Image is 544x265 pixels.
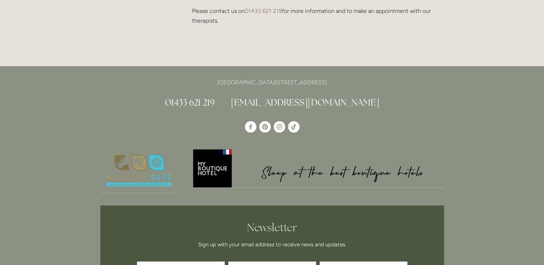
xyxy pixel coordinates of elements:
[288,121,300,132] a: TikTok
[140,240,405,249] p: Sign up with your email address to receive news and updates.
[165,97,215,108] a: 01433 621 219
[100,148,177,194] a: Nature's Safe - Logo
[274,121,285,132] a: Instagram
[100,148,177,193] img: Nature's Safe - Logo
[245,8,282,14] a: 01433 621 219
[259,121,271,132] a: Pinterest
[192,6,444,25] p: Please contact us on for more information and to make an appointment with our therapists.
[245,121,256,132] a: Losehill House Hotel & Spa
[100,78,444,87] p: [GEOGRAPHIC_DATA][STREET_ADDRESS]
[140,221,405,234] h2: Newsletter
[189,148,444,188] img: My Boutique Hotel - Logo
[231,97,379,108] a: [EMAIL_ADDRESS][DOMAIN_NAME]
